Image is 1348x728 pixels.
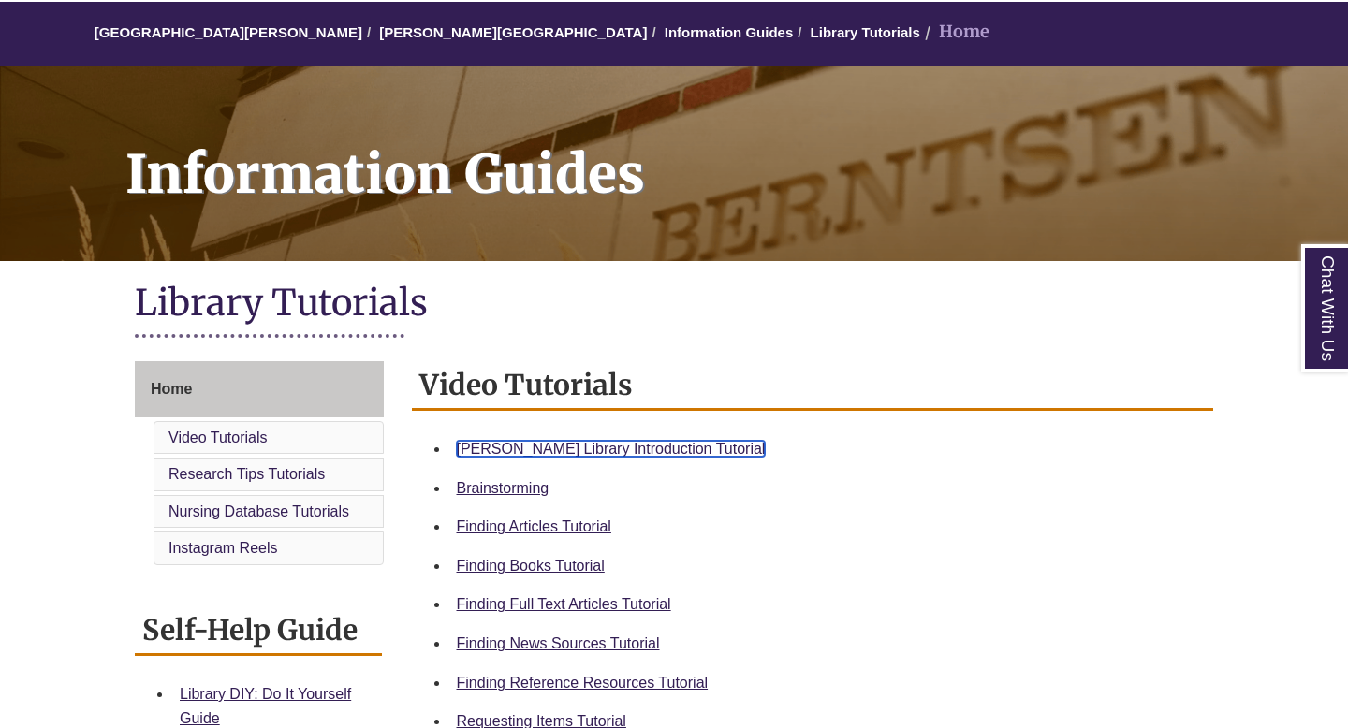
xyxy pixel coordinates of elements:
[665,24,794,40] a: Information Guides
[379,24,647,40] a: [PERSON_NAME][GEOGRAPHIC_DATA]
[168,503,349,519] a: Nursing Database Tutorials
[920,19,989,46] li: Home
[457,675,709,691] a: Finding Reference Resources Tutorial
[412,361,1214,411] h2: Video Tutorials
[457,480,549,496] a: Brainstorming
[457,635,660,651] a: Finding News Sources Tutorial
[457,596,671,612] a: Finding Full Text Articles Tutorial
[135,280,1213,329] h1: Library Tutorials
[135,606,382,656] h2: Self-Help Guide
[95,24,362,40] a: [GEOGRAPHIC_DATA][PERSON_NAME]
[457,518,611,534] a: Finding Articles Tutorial
[105,66,1348,237] h1: Information Guides
[168,466,325,482] a: Research Tips Tutorials
[168,540,278,556] a: Instagram Reels
[457,441,766,457] a: [PERSON_NAME] Library Introduction Tutorial
[811,24,920,40] a: Library Tutorials
[135,361,384,569] div: Guide Page Menu
[457,558,605,574] a: Finding Books Tutorial
[180,686,351,726] a: Library DIY: Do It Yourself Guide
[151,381,192,397] span: Home
[168,430,268,445] a: Video Tutorials
[135,361,384,417] a: Home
